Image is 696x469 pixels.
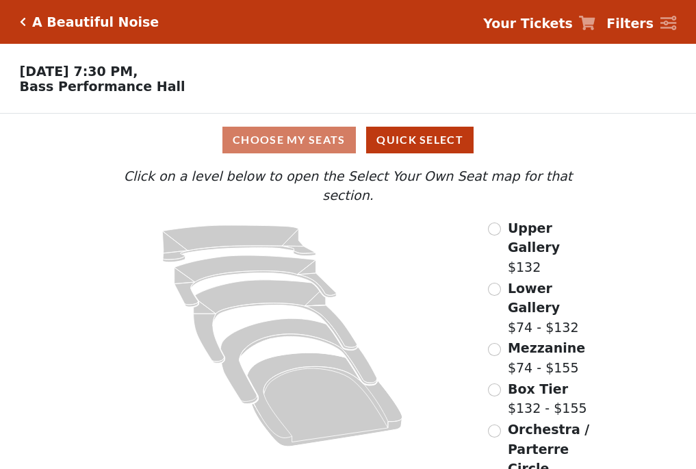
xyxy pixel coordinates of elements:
[508,381,568,396] span: Box Tier
[508,279,600,338] label: $74 - $132
[248,353,403,446] path: Orchestra / Parterre Circle - Seats Available: 42
[163,225,316,262] path: Upper Gallery - Seats Available: 163
[508,379,587,418] label: $132 - $155
[20,17,26,27] a: Click here to go back to filters
[175,255,337,307] path: Lower Gallery - Seats Available: 149
[508,340,585,355] span: Mezzanine
[366,127,474,153] button: Quick Select
[32,14,159,30] h5: A Beautiful Noise
[483,14,595,34] a: Your Tickets
[508,338,585,377] label: $74 - $155
[483,16,573,31] strong: Your Tickets
[508,281,560,316] span: Lower Gallery
[508,220,560,255] span: Upper Gallery
[606,14,676,34] a: Filters
[606,16,654,31] strong: Filters
[96,166,599,205] p: Click on a level below to open the Select Your Own Seat map for that section.
[508,218,600,277] label: $132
